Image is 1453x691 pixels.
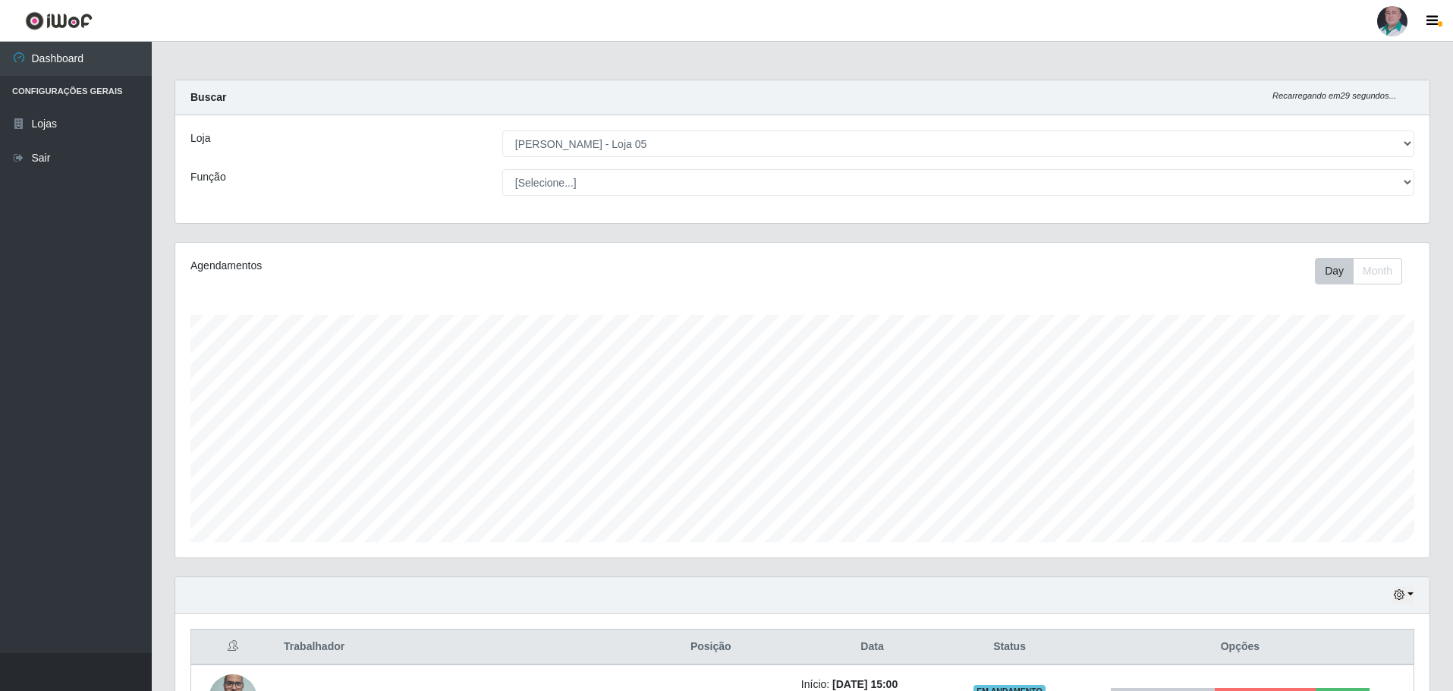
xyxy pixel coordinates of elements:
[1315,258,1354,284] button: Day
[190,130,210,146] label: Loja
[190,258,687,274] div: Agendamentos
[630,630,792,665] th: Posição
[1067,630,1414,665] th: Opções
[1272,91,1396,100] i: Recarregando em 29 segundos...
[25,11,93,30] img: CoreUI Logo
[952,630,1067,665] th: Status
[1353,258,1402,284] button: Month
[190,169,226,185] label: Função
[1315,258,1402,284] div: First group
[1315,258,1414,284] div: Toolbar with button groups
[275,630,630,665] th: Trabalhador
[190,91,226,103] strong: Buscar
[832,678,898,690] time: [DATE] 15:00
[792,630,952,665] th: Data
